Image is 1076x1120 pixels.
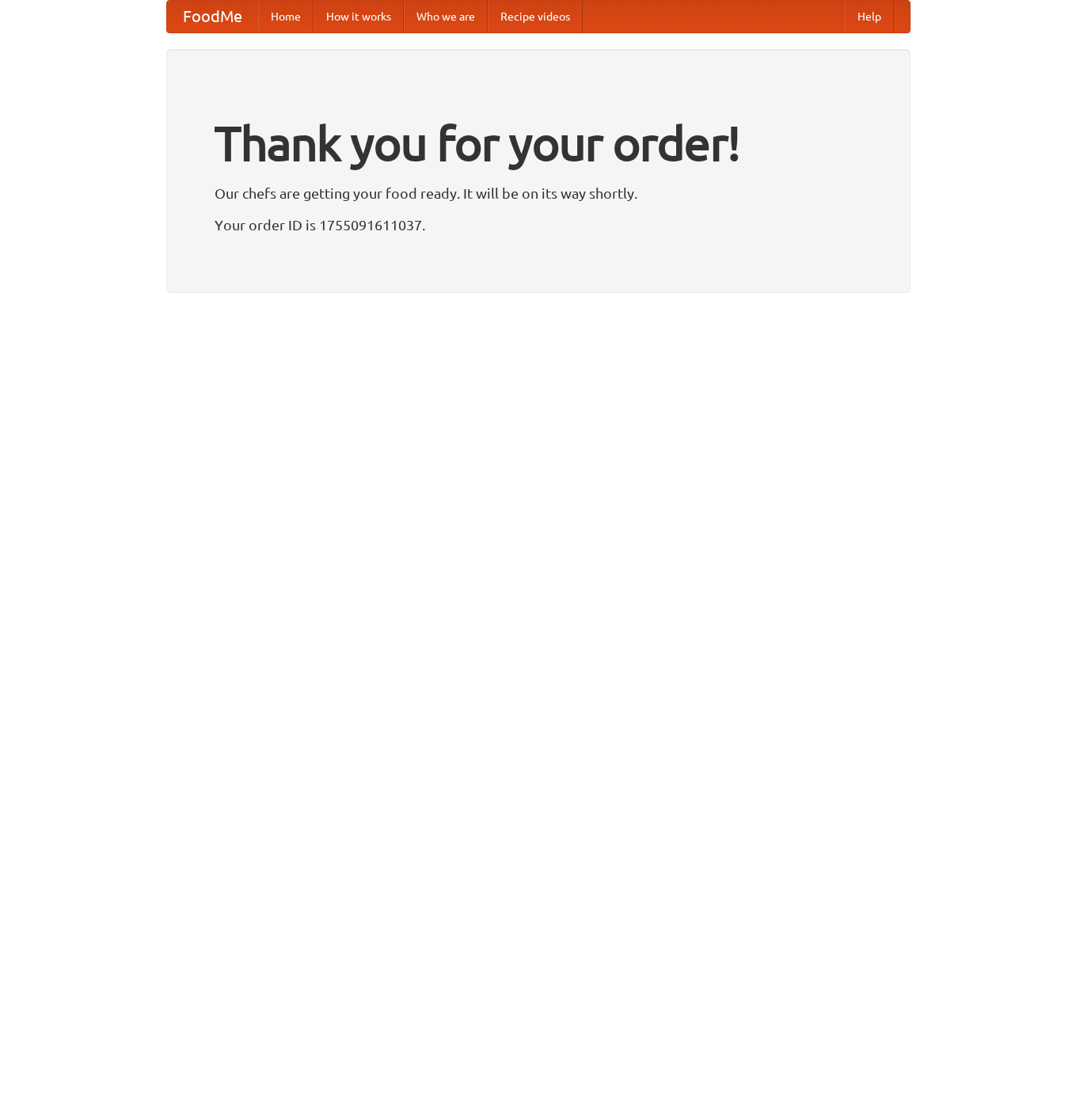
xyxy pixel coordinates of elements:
p: Our chefs are getting your food ready. It will be on its way shortly. [215,181,862,205]
a: Help [845,1,894,32]
a: FoodMe [167,1,258,32]
a: How it works [314,1,404,32]
a: Recipe videos [488,1,583,32]
a: Who we are [404,1,488,32]
h1: Thank you for your order! [215,105,862,181]
p: Your order ID is 1755091611037. [215,213,862,237]
a: Home [258,1,314,32]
